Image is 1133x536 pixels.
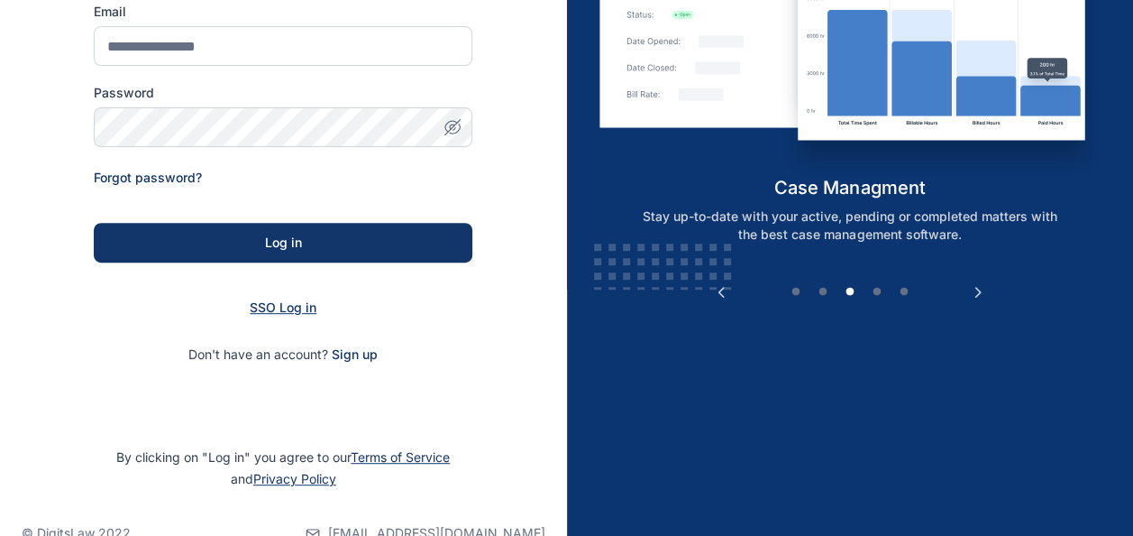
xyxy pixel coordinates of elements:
a: SSO Log in [250,300,316,315]
div: Log in [123,234,443,252]
label: Password [94,84,472,102]
a: Terms of Service [351,449,450,465]
a: Sign up [332,347,378,362]
p: Stay up-to-date with your active, pending or completed matters with the best case management soft... [619,208,1081,244]
a: Forgot password? [94,170,202,185]
button: 1 [787,283,805,301]
button: Previous [712,283,730,301]
span: Sign up [332,346,378,364]
p: Don't have an account? [94,346,472,364]
label: Email [94,3,472,21]
button: 2 [814,283,832,301]
button: 3 [841,283,859,301]
span: and [231,471,336,486]
button: Next [969,283,987,301]
h5: case managment [599,175,1100,200]
a: Privacy Policy [253,471,336,486]
button: 5 [895,283,913,301]
p: By clicking on "Log in" you agree to our [22,447,545,490]
button: 4 [868,283,886,301]
button: Log in [94,223,472,263]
